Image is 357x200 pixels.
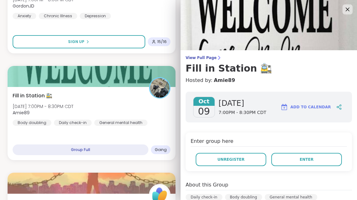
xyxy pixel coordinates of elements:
a: View Full PageFill in Station 🚉 [186,55,352,74]
span: [DATE] 7:00PM - 8:30PM CDT [13,103,73,110]
span: View Full Page [186,55,352,60]
img: Amie89 [150,78,170,98]
img: ShareWell Logomark [280,103,288,111]
div: Depression [80,13,111,19]
span: [DATE] [219,98,266,108]
b: GordonJD [13,3,34,9]
button: Sign Up [13,35,145,48]
h4: Hosted by: [186,77,352,84]
b: Amie89 [13,110,30,116]
span: Unregister [217,157,245,162]
span: 15 / 16 [157,39,167,44]
h3: Fill in Station 🚉 [186,63,352,74]
span: Add to Calendar [291,104,331,110]
div: Anxiety [13,13,36,19]
span: 09 [198,106,210,117]
a: Amie89 [214,77,235,84]
span: Enter [300,157,314,162]
div: General mental health [94,120,147,126]
button: Unregister [196,153,266,166]
div: Body doubling [13,120,51,126]
div: Group Full [13,144,148,155]
span: Sign Up [68,39,84,45]
button: Add to Calendar [278,100,334,115]
div: Daily check-in [54,120,92,126]
span: Oct [193,97,215,106]
span: Fill in Station 🚉 [13,92,52,100]
span: Going [155,147,167,152]
span: 7:00PM - 8:30PM CDT [219,110,266,116]
h4: About this Group [186,181,228,189]
button: Enter [271,153,342,166]
div: Chronic Illness [39,13,77,19]
h4: Enter group here [191,138,347,147]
